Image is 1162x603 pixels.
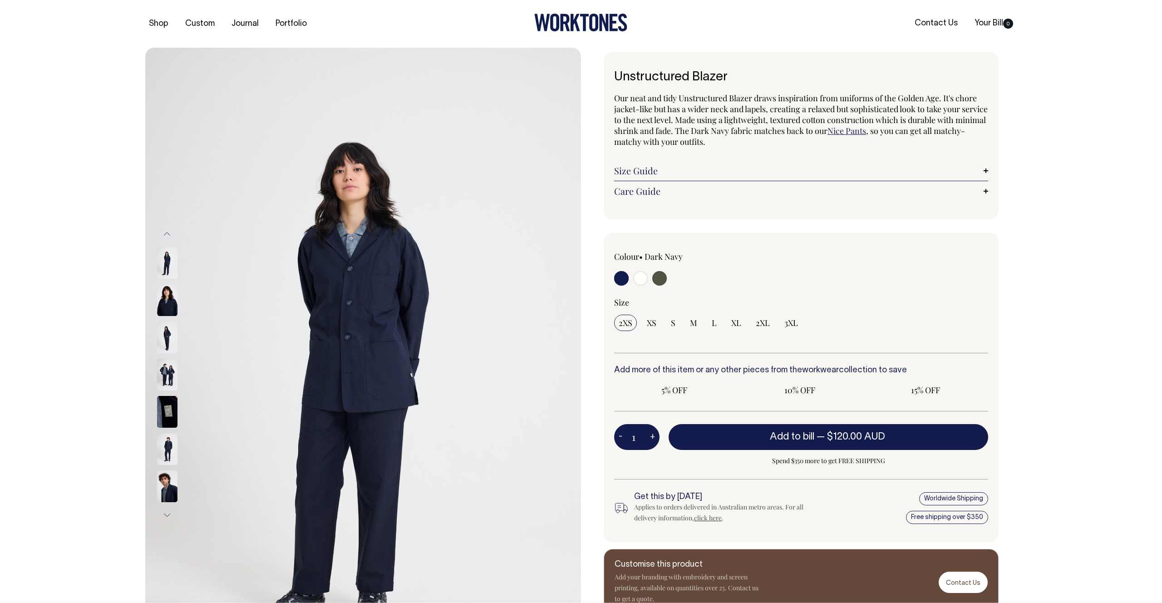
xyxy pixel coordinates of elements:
input: S [666,315,680,331]
input: 5% OFF [614,382,734,398]
span: XL [731,317,741,328]
label: Dark Navy [645,251,683,262]
input: 10% OFF [740,382,860,398]
span: Add to bill [770,432,814,441]
img: dark-navy [157,433,177,465]
div: Size [614,297,988,308]
button: + [645,428,660,446]
a: Portfolio [272,16,310,31]
input: XL [727,315,746,331]
a: click here [694,514,722,522]
a: Shop [145,16,172,31]
img: dark-navy [157,396,177,428]
h1: Unstructured Blazer [614,70,988,84]
h6: Add more of this item or any other pieces from the collection to save [614,366,988,375]
span: 2XL [756,317,770,328]
button: Next [160,505,174,525]
span: 10% OFF [744,385,856,395]
span: 15% OFF [870,385,981,395]
a: Care Guide [614,186,988,197]
span: 0 [1003,19,1013,29]
button: Previous [160,224,174,244]
a: Journal [228,16,262,31]
button: Add to bill —$120.00 AUD [669,424,988,450]
button: - [614,428,627,446]
span: M [690,317,697,328]
input: L [707,315,721,331]
a: Contact Us [911,16,961,31]
span: — [817,432,887,441]
a: workwear [802,366,839,374]
img: dark-navy [157,470,177,502]
span: 3XL [784,317,798,328]
img: dark-navy [157,284,177,316]
a: Nice Pants [827,125,866,136]
span: XS [647,317,656,328]
span: 5% OFF [619,385,730,395]
img: dark-navy [157,321,177,353]
a: Custom [182,16,218,31]
span: Spend $350 more to get FREE SHIPPING [669,455,988,466]
span: Our neat and tidy Unstructured Blazer draws inspiration from uniforms of the Golden Age. It's cho... [614,93,988,136]
span: 2XS [619,317,632,328]
span: $120.00 AUD [827,432,885,441]
input: 2XL [751,315,774,331]
input: XS [642,315,661,331]
input: 15% OFF [865,382,985,398]
span: S [671,317,675,328]
input: M [685,315,702,331]
h6: Customise this product [615,560,760,569]
div: Colour [614,251,764,262]
a: Contact Us [939,572,988,593]
span: • [639,251,643,262]
h6: Get this by [DATE] [634,493,818,502]
input: 3XL [780,315,803,331]
a: Size Guide [614,165,988,176]
a: Your Bill0 [971,16,1017,31]
img: dark-navy [157,359,177,390]
span: , so you can get all matchy-matchy with your outfits. [614,125,965,147]
img: dark-navy [157,247,177,279]
span: L [712,317,717,328]
div: Applies to orders delivered in Australian metro areas. For all delivery information, . [634,502,818,524]
input: 2XS [614,315,637,331]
